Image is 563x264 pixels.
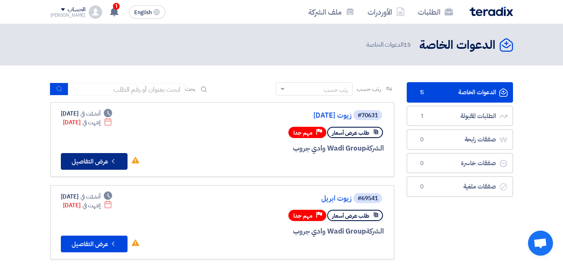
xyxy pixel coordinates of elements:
[361,2,411,22] a: الأوردرات
[61,153,128,170] button: عرض التفاصيل
[129,5,165,19] button: English
[366,143,384,153] span: الشركة
[407,106,513,126] a: الطلبات المقبولة1
[63,201,113,210] div: [DATE]
[293,129,313,137] span: مهم جدا
[407,82,513,103] a: الدعوات الخاصة15
[407,153,513,173] a: صفقات خاسرة0
[302,2,361,22] a: ملف الشركة
[50,13,86,18] div: [PERSON_NAME]
[417,183,427,191] span: 0
[68,83,185,96] input: ابحث بعنوان أو رقم الطلب
[80,109,100,118] span: أنشئت في
[61,109,113,118] div: [DATE]
[332,129,369,137] span: طلب عرض أسعار
[63,118,113,127] div: [DATE]
[411,2,460,22] a: الطلبات
[417,159,427,168] span: 0
[185,195,352,202] a: زيوت ابريل
[89,5,102,19] img: profile_test.png
[183,143,384,154] div: Wadi Group وادي جروب
[185,85,196,93] span: بحث
[332,212,369,220] span: طلب عرض أسعار
[80,192,100,201] span: أنشئت في
[83,201,100,210] span: إنتهت في
[61,192,113,201] div: [DATE]
[528,231,553,256] a: Open chat
[183,226,384,237] div: Wadi Group وادي جروب
[366,40,412,50] span: الدعوات الخاصة
[61,236,128,252] button: عرض التفاصيل
[185,112,352,119] a: زيوت [DATE]
[358,196,378,201] div: #69541
[419,37,495,53] h2: الدعوات الخاصة
[134,10,152,15] span: English
[113,3,120,10] span: 1
[470,7,513,16] img: Teradix logo
[417,112,427,121] span: 1
[293,212,313,220] span: مهم جدا
[407,176,513,197] a: صفقات ملغية0
[324,85,348,94] div: رتب حسب
[417,136,427,144] span: 0
[83,118,100,127] span: إنتهت في
[357,85,380,93] span: رتب حسب
[366,226,384,236] span: الشركة
[417,88,427,97] span: 15
[68,6,85,13] div: الحساب
[358,113,378,118] div: #70631
[403,40,411,49] span: 15
[407,129,513,150] a: صفقات رابحة0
